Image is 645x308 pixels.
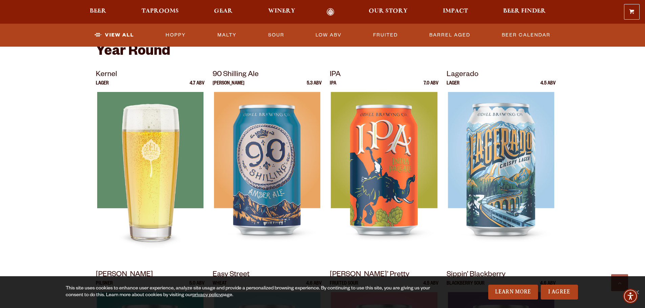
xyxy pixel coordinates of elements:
[90,8,106,14] span: Beer
[213,69,322,261] a: 90 Shilling Ale [PERSON_NAME] 5.3 ABV 90 Shilling Ale 90 Shilling Ale
[424,81,438,92] p: 7.0 ABV
[142,8,179,14] span: Taprooms
[611,274,628,291] a: Scroll to top
[331,92,437,261] img: IPA
[163,27,189,43] a: Hoppy
[447,69,556,81] p: Lagerado
[330,269,439,281] p: [PERSON_NAME]’ Pretty
[307,81,322,92] p: 5.3 ABV
[96,69,205,81] p: Kernel
[369,8,408,14] span: Our Story
[213,69,322,81] p: 90 Shilling Ale
[213,269,322,281] p: Easy Street
[318,8,343,16] a: Odell Home
[540,81,556,92] p: 4.5 ABV
[85,8,111,16] a: Beer
[66,285,432,299] div: This site uses cookies to enhance user experience, analyze site usage and provide a personalized ...
[488,285,538,300] a: Learn More
[96,44,550,61] h2: Year Round
[443,8,468,14] span: Impact
[214,8,233,14] span: Gear
[190,81,205,92] p: 4.7 ABV
[96,69,205,261] a: Kernel Lager 4.7 ABV Kernel Kernel
[265,27,287,43] a: Sour
[137,8,183,16] a: Taprooms
[438,8,472,16] a: Impact
[370,27,401,43] a: Fruited
[541,285,578,300] a: I Agree
[96,269,205,281] p: [PERSON_NAME]
[447,81,459,92] p: Lager
[447,69,556,261] a: Lagerado Lager 4.5 ABV Lagerado Lagerado
[214,92,320,261] img: 90 Shilling Ale
[210,8,237,16] a: Gear
[97,92,203,261] img: Kernel
[96,81,109,92] p: Lager
[364,8,412,16] a: Our Story
[499,27,553,43] a: Beer Calendar
[215,27,239,43] a: Malty
[330,69,439,261] a: IPA IPA 7.0 ABV IPA IPA
[192,293,221,298] a: privacy policy
[447,269,556,281] p: Sippin’ Blackberry
[92,27,137,43] a: View All
[448,92,554,261] img: Lagerado
[427,27,473,43] a: Barrel Aged
[503,8,546,14] span: Beer Finder
[330,69,439,81] p: IPA
[623,289,638,304] div: Accessibility Menu
[264,8,300,16] a: Winery
[213,81,244,92] p: [PERSON_NAME]
[499,8,550,16] a: Beer Finder
[268,8,295,14] span: Winery
[313,27,344,43] a: Low ABV
[330,81,336,92] p: IPA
